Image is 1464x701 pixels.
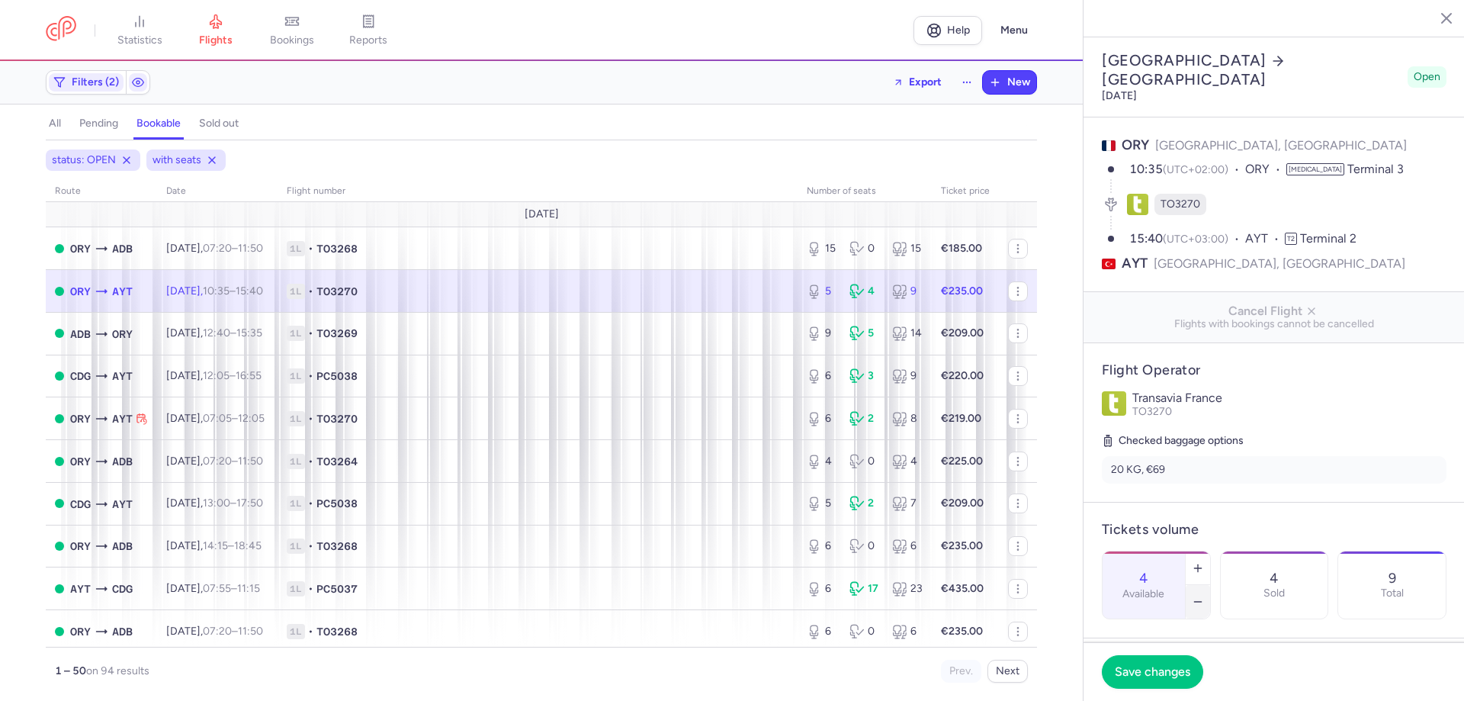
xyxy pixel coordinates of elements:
span: [DATE], [166,369,262,382]
span: status: OPEN [52,153,116,168]
span: 1L [287,454,305,469]
span: 1L [287,411,305,426]
time: 14:15 [203,539,228,552]
div: 5 [849,326,880,341]
span: Adnan Menderes Airport, İzmir, Turkey [112,453,133,470]
div: 6 [807,581,837,596]
div: 4 [849,284,880,299]
div: 9 [807,326,837,341]
span: with seats [152,153,201,168]
span: OPEN [55,329,64,338]
div: 4 [807,454,837,469]
span: on 94 results [86,664,149,677]
p: Transavia France [1132,391,1446,405]
span: • [308,624,313,639]
time: 11:50 [238,242,263,255]
button: Export [883,70,952,95]
strong: 1 – 50 [55,664,86,677]
span: Adnan Menderes Airport, İzmir, Turkey [112,623,133,640]
strong: €185.00 [941,242,982,255]
span: statistics [117,34,162,47]
span: Orly, Paris, France [70,538,91,555]
span: – [203,285,263,297]
h4: pending [79,117,118,130]
time: 15:40 [1129,231,1163,246]
time: 11:15 [237,582,260,595]
div: 0 [849,454,880,469]
span: bookings [270,34,314,47]
button: New [983,71,1036,94]
span: Help [947,24,970,36]
strong: €219.00 [941,412,981,425]
div: 0 [849,241,880,256]
div: 8 [892,411,923,426]
span: [DATE], [166,497,263,510]
h4: Tickets volume [1102,521,1446,539]
span: • [308,284,313,299]
span: – [203,412,265,425]
span: reports [349,34,387,47]
span: – [203,242,263,255]
span: TO3268 [316,241,358,256]
strong: €209.00 [941,326,984,339]
span: [GEOGRAPHIC_DATA], [GEOGRAPHIC_DATA] [1155,138,1407,153]
strong: €209.00 [941,497,984,510]
th: date [157,180,278,203]
span: Orly, Paris, France [112,326,133,342]
span: (UTC+02:00) [1163,163,1228,176]
span: TO3270 [316,411,358,426]
span: TO3268 [316,539,358,554]
span: [DATE], [166,625,263,638]
span: 1L [287,284,305,299]
div: 3 [849,368,880,384]
span: • [308,496,313,511]
span: Terminal 3 [1347,162,1404,176]
span: AYT [112,283,133,300]
h4: sold out [199,117,239,130]
time: 11:50 [238,625,263,638]
span: [DATE], [166,539,262,552]
div: 5 [807,496,837,511]
strong: €225.00 [941,455,983,468]
span: Flights with bookings cannot be cancelled [1096,318,1453,330]
div: 6 [892,624,923,639]
h4: all [49,117,61,130]
div: 7 [892,496,923,511]
span: TO3270 [1161,197,1200,212]
h2: [GEOGRAPHIC_DATA] [GEOGRAPHIC_DATA] [1102,51,1401,89]
div: 23 [892,581,923,596]
time: 18:45 [234,539,262,552]
span: ORY [1122,137,1149,153]
time: 13:00 [203,497,230,510]
span: 1L [287,496,305,511]
time: 07:20 [203,625,232,638]
a: flights [178,14,254,47]
time: 12:05 [238,412,265,425]
span: ORY [1245,161,1286,178]
div: 5 [807,284,837,299]
span: 1L [287,539,305,554]
span: – [203,369,262,382]
span: Adnan Menderes Airport, İzmir, Turkey [112,538,133,555]
time: 17:50 [236,497,263,510]
span: PC5037 [316,581,358,596]
li: 20 KG, €69 [1102,456,1446,484]
figure: TO airline logo [1127,194,1148,215]
span: PC5038 [316,368,358,384]
time: 15:35 [236,326,262,339]
div: 6 [892,539,923,554]
span: Adnan Menderes Airport, İzmir, Turkey [112,240,133,257]
span: AYT [1245,230,1285,248]
span: – [203,582,260,595]
th: number of seats [798,180,932,203]
span: [DATE], [166,242,263,255]
th: Flight number [278,180,798,203]
span: – [203,539,262,552]
span: PC5038 [316,496,358,511]
span: Orly, Paris, France [70,240,91,257]
time: 07:20 [203,242,232,255]
p: Sold [1263,587,1285,600]
h5: Checked baggage options [1102,432,1446,450]
span: Antalya, Antalya, Turkey [70,580,91,597]
span: Filters (2) [72,76,119,88]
